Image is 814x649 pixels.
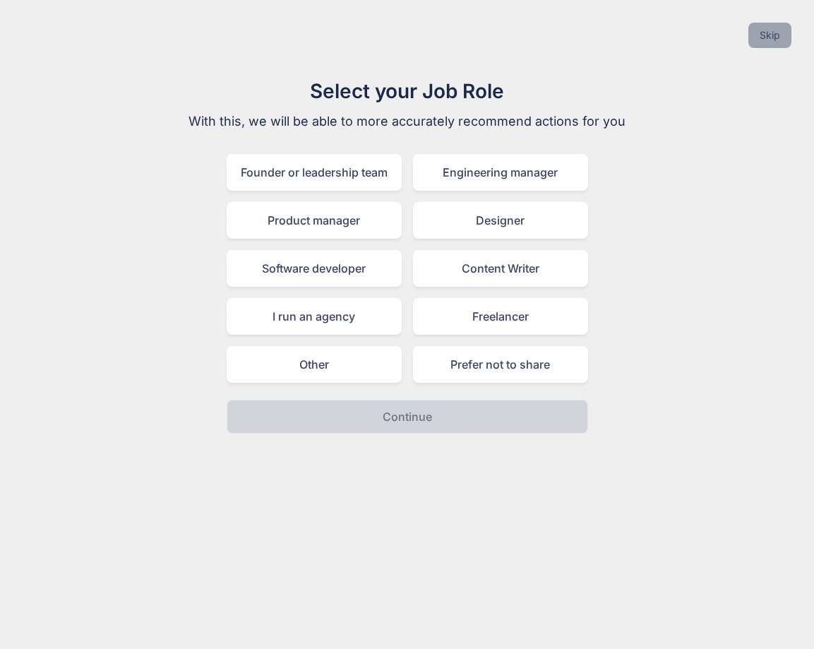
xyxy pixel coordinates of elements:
[413,202,588,239] div: Designer
[413,346,588,383] div: Prefer not to share
[227,400,588,434] button: Continue
[413,154,588,191] div: Engineering manager
[413,298,588,335] div: Freelancer
[227,250,402,287] div: Software developer
[748,23,791,48] button: Skip
[413,250,588,287] div: Content Writer
[383,408,432,425] p: Continue
[170,112,645,131] p: With this, we will be able to more accurately recommend actions for you
[170,76,645,106] h1: Select your Job Role
[227,154,402,191] div: Founder or leadership team
[227,202,402,239] div: Product manager
[227,346,402,383] div: Other
[227,298,402,335] div: I run an agency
